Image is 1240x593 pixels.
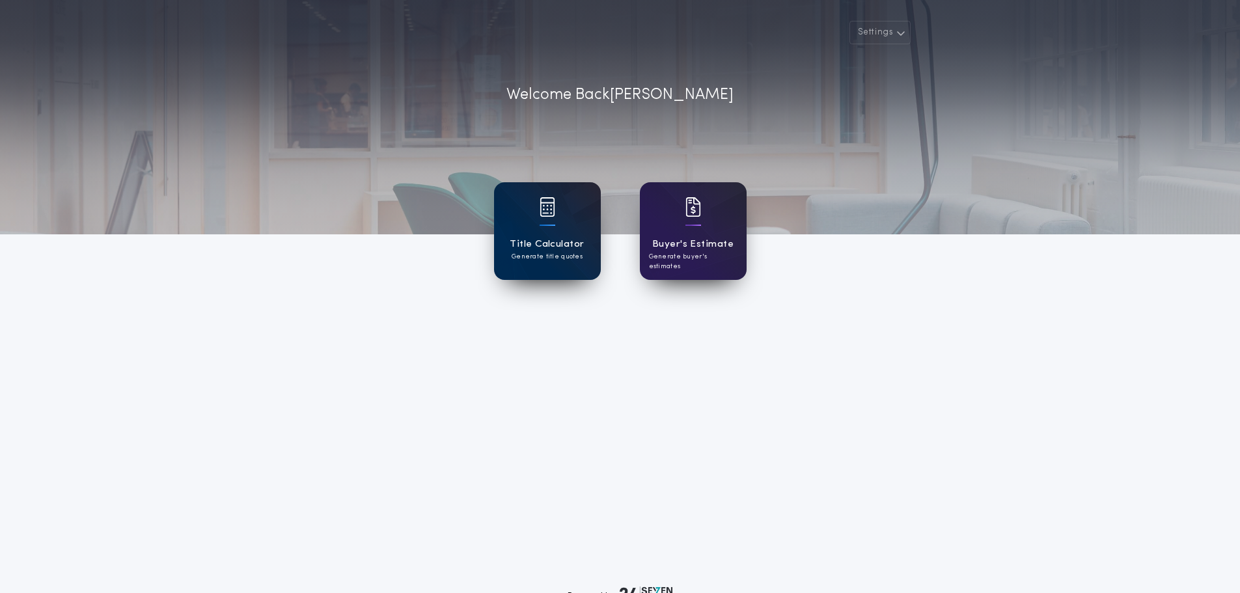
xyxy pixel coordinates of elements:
[652,237,734,252] h1: Buyer's Estimate
[494,182,601,280] a: card iconTitle CalculatorGenerate title quotes
[649,252,737,271] p: Generate buyer's estimates
[512,252,583,262] p: Generate title quotes
[540,197,555,217] img: card icon
[640,182,747,280] a: card iconBuyer's EstimateGenerate buyer's estimates
[506,83,734,107] p: Welcome Back [PERSON_NAME]
[849,21,911,44] button: Settings
[510,237,584,252] h1: Title Calculator
[685,197,701,217] img: card icon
